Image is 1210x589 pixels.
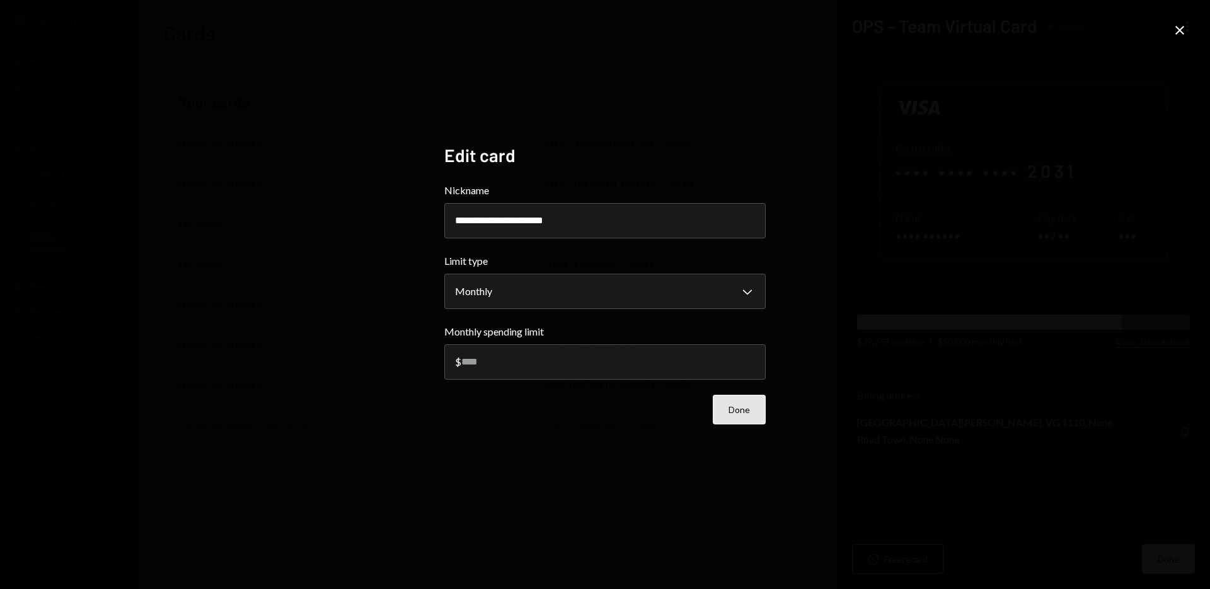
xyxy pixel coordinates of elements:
label: Monthly spending limit [444,324,766,339]
button: Done [713,395,766,424]
label: Limit type [444,254,766,269]
div: $ [455,356,461,368]
button: Limit type [444,274,766,309]
label: Nickname [444,183,766,198]
h2: Edit card [444,143,766,168]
